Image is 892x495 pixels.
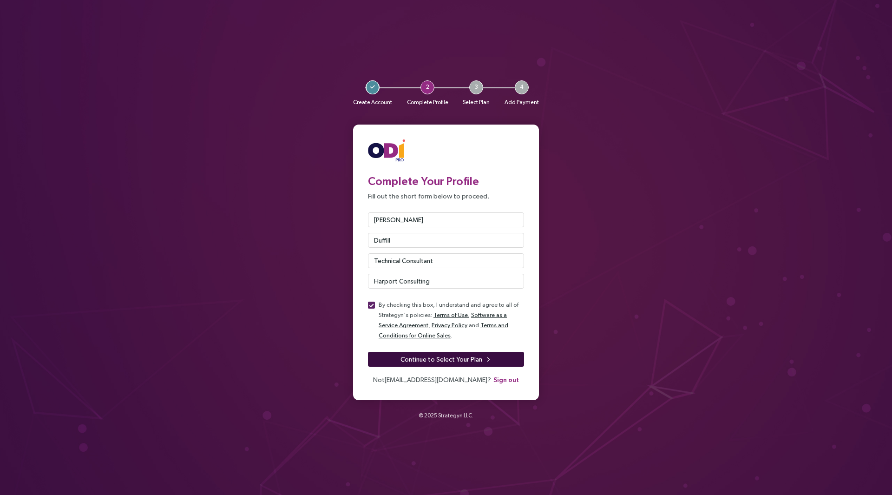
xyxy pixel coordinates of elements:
span: 3 [469,80,483,94]
input: First Name [368,212,524,227]
input: Organization [368,274,524,289]
span: 4 [515,80,529,94]
span: Continue to Select Your Plan [400,354,482,364]
p: Fill out the short form below to proceed. [368,191,524,201]
a: Privacy Policy [432,322,467,329]
button: Sign out [493,374,519,385]
h3: Complete Your Profile [368,174,524,188]
p: Add Payment [505,97,539,108]
input: Title [368,253,524,268]
input: Last Name [368,233,524,248]
img: ODIpro [368,139,405,164]
p: By checking this box, I understand and agree to all of Strategyn's policies: , , and . [379,300,524,341]
a: Strategyn LLC [438,412,472,419]
p: Select Plan [463,97,490,108]
p: Create Account [353,97,392,108]
button: Continue to Select Your Plan [368,352,524,367]
span: Not [EMAIL_ADDRESS][DOMAIN_NAME] ? [373,376,491,383]
span: 2 [420,80,434,94]
a: Terms of Use [433,311,468,318]
p: Complete Profile [407,97,448,108]
div: © 2025 . [353,400,539,431]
